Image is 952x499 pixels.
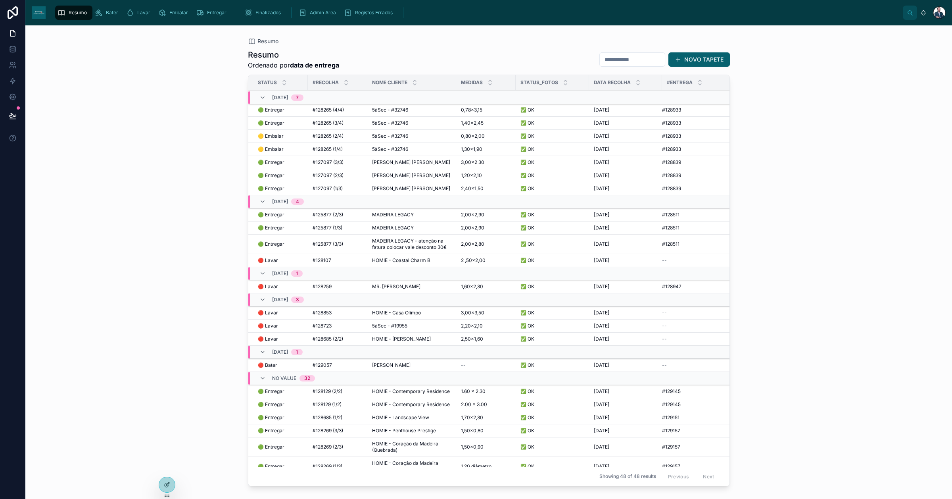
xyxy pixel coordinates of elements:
[662,388,729,395] a: #129145
[662,185,729,192] a: #128839
[242,6,286,20] a: Finalizados
[372,388,451,395] a: HOMIE - Contemporary Residence
[313,362,332,368] span: #129057
[594,159,657,166] a: [DATE]
[594,120,609,126] span: [DATE]
[372,225,451,231] a: MADEIRA LEGACY
[461,241,484,247] span: 2,00×2,80
[520,133,584,139] a: ✅ OK
[313,257,331,264] span: #128107
[372,323,451,329] a: 5àSec - #19955
[313,241,363,247] a: #125877 (3/3)
[594,323,609,329] span: [DATE]
[594,241,609,247] span: [DATE]
[372,172,451,179] a: [PERSON_NAME] [PERSON_NAME]
[662,172,729,179] a: #128839
[594,323,657,329] a: [DATE]
[258,257,278,264] span: 🔴 Lavar
[342,6,398,20] a: Registos Errados
[372,225,414,231] span: MADEIRA LEGACY
[461,225,511,231] a: 2,00×2,90
[594,257,657,264] a: [DATE]
[594,336,609,342] span: [DATE]
[662,323,729,329] a: --
[258,310,278,316] span: 🔴 Lavar
[258,133,284,139] span: 🟡 Embalar
[372,146,451,152] a: 5àSec - #32746
[520,388,584,395] a: ✅ OK
[594,388,609,395] span: [DATE]
[594,185,609,192] span: [DATE]
[662,212,729,218] a: #128511
[137,10,150,16] span: Lavar
[662,107,681,113] span: #128933
[662,133,681,139] span: #128933
[258,159,284,166] span: 🟢 Entregar
[372,238,451,250] span: MADEIRA LEGACY - atenção na fatura colocar vale desconto 30€
[258,257,303,264] a: 🔴 Lavar
[258,362,277,368] span: 🔴 Bater
[372,362,411,368] span: [PERSON_NAME]
[313,159,344,166] span: #127097 (3/3)
[594,414,609,421] span: [DATE]
[313,336,343,342] span: #128685 (2/2)
[372,185,451,192] a: [PERSON_NAME] [PERSON_NAME]
[461,336,511,342] a: 2,50×1,60
[258,146,303,152] a: 🟡 Embalar
[461,159,511,166] a: 3,00×2 30
[313,401,363,408] a: #128129 (1/2)
[520,414,534,421] span: ✅ OK
[662,401,729,408] a: #129145
[520,283,584,290] a: ✅ OK
[594,133,657,139] a: [DATE]
[313,362,363,368] a: #129057
[520,336,584,342] a: ✅ OK
[662,133,729,139] a: #128933
[313,225,342,231] span: #125877 (1/3)
[313,185,343,192] span: #127097 (1/3)
[461,336,483,342] span: 2,50×1,60
[372,428,451,434] a: HOMIE - Penthouse Prestige
[461,212,511,218] a: 2,00×2,90
[258,241,303,247] a: 🟢 Entregar
[372,185,450,192] span: [PERSON_NAME] [PERSON_NAME]
[258,120,303,126] a: 🟢 Entregar
[258,428,284,434] span: 🟢 Entregar
[461,146,482,152] span: 1,30×1,90
[258,225,284,231] span: 🟢 Entregar
[313,120,344,126] span: #128265 (3/4)
[258,283,303,290] a: 🔴 Lavar
[313,310,332,316] span: #128853
[313,257,363,264] a: #128107
[372,362,451,368] a: [PERSON_NAME]
[372,257,430,264] span: HOMIE - Coastal Charm B
[594,146,657,152] a: [DATE]
[258,336,303,342] a: 🔴 Lavar
[594,310,657,316] a: [DATE]
[461,362,466,368] span: --
[594,362,657,368] a: [DATE]
[520,257,534,264] span: ✅ OK
[372,310,451,316] a: HOMIE - Casa Olimpo
[258,241,284,247] span: 🟢 Entregar
[662,323,667,329] span: --
[594,401,609,408] span: [DATE]
[520,172,584,179] a: ✅ OK
[594,388,657,395] a: [DATE]
[372,133,451,139] a: 5àSec - #32746
[248,37,278,45] a: Resumo
[372,212,451,218] a: MADEIRA LEGACY
[461,241,511,247] a: 2,00×2,80
[258,388,284,395] span: 🟢 Entregar
[461,257,486,264] span: 2 ,50×2,00
[520,401,584,408] a: ✅ OK
[594,146,609,152] span: [DATE]
[594,283,609,290] span: [DATE]
[372,336,431,342] span: HOMIE - [PERSON_NAME]
[258,401,303,408] a: 🟢 Entregar
[258,107,284,113] span: 🟢 Entregar
[662,146,681,152] span: #128933
[372,107,451,113] a: 5àSec - #32746
[69,10,87,16] span: Resumo
[520,310,534,316] span: ✅ OK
